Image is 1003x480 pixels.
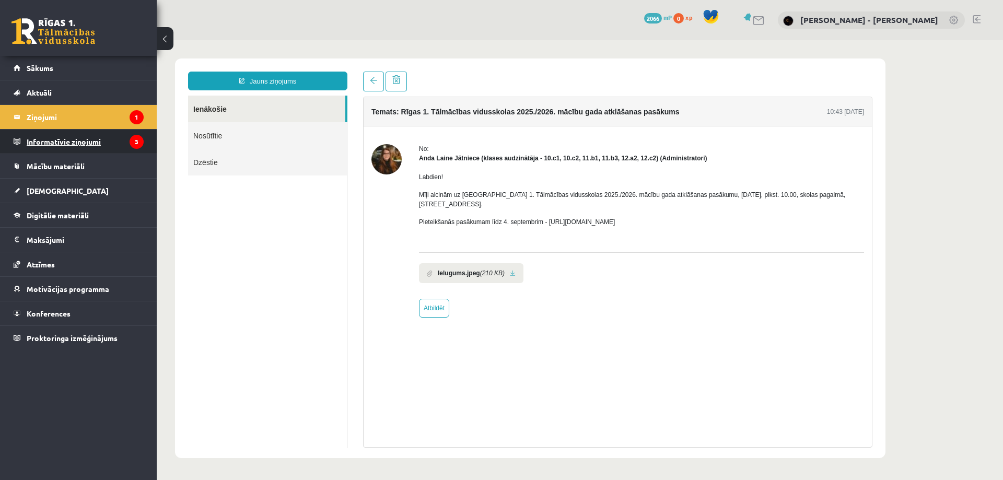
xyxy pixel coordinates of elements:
span: Konferences [27,309,71,318]
span: mP [663,13,672,21]
a: Rīgas 1. Tālmācības vidusskola [11,18,95,44]
a: Ienākošie [31,55,189,82]
p: Mīļi aicinām uz [GEOGRAPHIC_DATA] 1. Tālmācības vidusskolas 2025./2026. mācību gada atklāšanas pa... [262,150,707,169]
span: Atzīmes [27,260,55,269]
a: Aktuāli [14,80,144,104]
span: Proktoringa izmēģinājums [27,333,118,343]
a: Sākums [14,56,144,80]
a: 0 xp [673,13,697,21]
a: Jauns ziņojums [31,31,191,50]
p: Labdien! [262,132,707,142]
a: Informatīvie ziņojumi3 [14,130,144,154]
a: Proktoringa izmēģinājums [14,326,144,350]
a: Konferences [14,301,144,325]
a: Nosūtītie [31,82,190,109]
i: (210 KB) [323,228,348,238]
span: Sākums [27,63,53,73]
a: Ziņojumi1 [14,105,144,129]
span: 2066 [644,13,662,24]
a: 2066 mP [644,13,672,21]
span: Motivācijas programma [27,284,109,294]
legend: Informatīvie ziņojumi [27,130,144,154]
span: Aktuāli [27,88,52,97]
i: 3 [130,135,144,149]
span: Mācību materiāli [27,161,85,171]
legend: Ziņojumi [27,105,144,129]
p: Pieteikšanās pasākumam līdz 4. septembrim - [URL][DOMAIN_NAME] [262,177,707,186]
a: Motivācijas programma [14,277,144,301]
a: Digitālie materiāli [14,203,144,227]
b: Ielugums.jpeg [281,228,323,238]
i: 1 [130,110,144,124]
a: [DEMOGRAPHIC_DATA] [14,179,144,203]
legend: Maksājumi [27,228,144,252]
img: Anda Laine Jātniece (klases audzinātāja - 10.c1, 10.c2, 11.b1, 11.b3, 12.a2, 12.c2) [215,104,245,134]
div: 10:43 [DATE] [670,67,707,76]
a: Mācību materiāli [14,154,144,178]
div: No: [262,104,707,113]
span: 0 [673,13,684,24]
strong: Anda Laine Jātniece (klases audzinātāja - 10.c1, 10.c2, 11.b1, 11.b3, 12.a2, 12.c2) (Administratori) [262,114,551,122]
h4: Temats: Rīgas 1. Tālmācības vidusskolas 2025./2026. mācību gada atklāšanas pasākums [215,67,523,76]
a: [PERSON_NAME] - [PERSON_NAME] [800,15,938,25]
img: Kristers Vītums - Jaunzems [783,16,794,26]
a: Maksājumi [14,228,144,252]
a: Atzīmes [14,252,144,276]
span: [DEMOGRAPHIC_DATA] [27,186,109,195]
span: Digitālie materiāli [27,210,89,220]
a: Atbildēt [262,259,293,277]
span: xp [685,13,692,21]
a: Dzēstie [31,109,190,135]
